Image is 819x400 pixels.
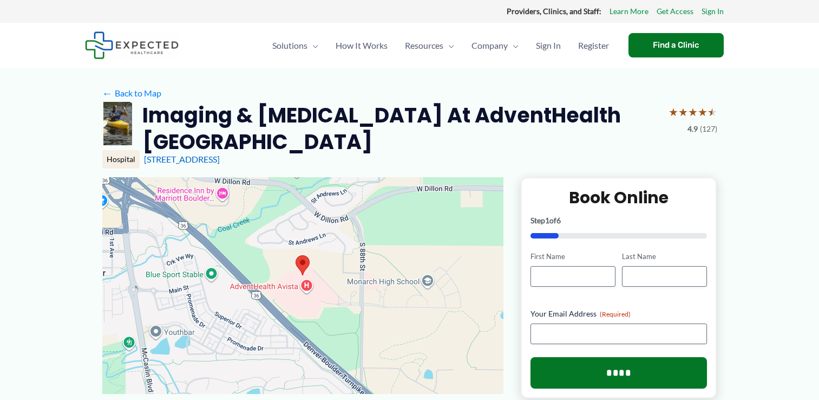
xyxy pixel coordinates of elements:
[669,102,678,122] span: ★
[527,27,569,64] a: Sign In
[396,27,463,64] a: ResourcesMenu Toggle
[463,27,527,64] a: CompanyMenu Toggle
[628,33,724,57] a: Find a Clinic
[556,216,561,225] span: 6
[687,122,698,136] span: 4.9
[264,27,618,64] nav: Primary Site Navigation
[530,217,707,224] p: Step of
[443,27,454,64] span: Menu Toggle
[102,88,113,98] span: ←
[600,310,631,318] span: (Required)
[507,7,601,16] strong: Providers, Clinics, and Staff:
[622,251,707,262] label: Last Name
[508,27,519,64] span: Menu Toggle
[700,122,717,136] span: (127)
[545,216,549,225] span: 1
[307,27,318,64] span: Menu Toggle
[530,187,707,208] h2: Book Online
[610,4,648,18] a: Learn More
[536,27,561,64] span: Sign In
[264,27,327,64] a: SolutionsMenu Toggle
[578,27,609,64] span: Register
[471,27,508,64] span: Company
[702,4,724,18] a: Sign In
[569,27,618,64] a: Register
[678,102,688,122] span: ★
[688,102,698,122] span: ★
[707,102,717,122] span: ★
[698,102,707,122] span: ★
[336,27,388,64] span: How It Works
[405,27,443,64] span: Resources
[102,85,161,101] a: ←Back to Map
[530,251,615,262] label: First Name
[272,27,307,64] span: Solutions
[85,31,179,59] img: Expected Healthcare Logo - side, dark font, small
[657,4,693,18] a: Get Access
[327,27,396,64] a: How It Works
[102,150,140,169] div: Hospital
[530,308,707,319] label: Your Email Address
[142,102,660,156] h2: Imaging & [MEDICAL_DATA] at AdventHealth [GEOGRAPHIC_DATA]
[144,154,220,164] a: [STREET_ADDRESS]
